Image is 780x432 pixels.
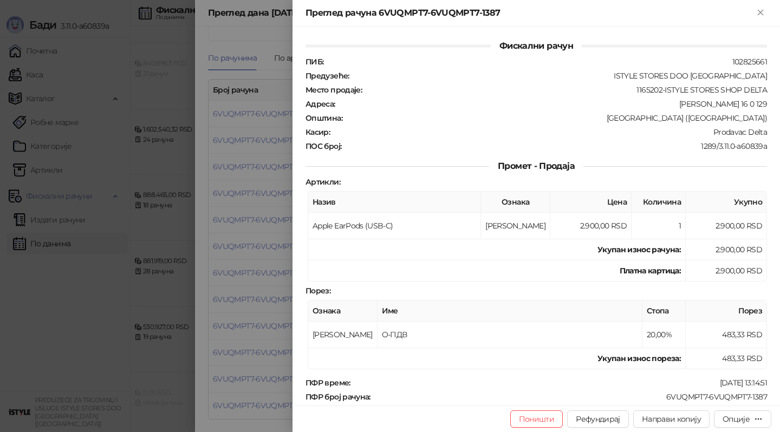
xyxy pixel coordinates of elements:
[350,71,768,81] div: ISTYLE STORES DOO [GEOGRAPHIC_DATA]
[481,192,550,213] th: Ознака
[372,392,768,402] div: 6VUQMPT7-6VUQMPT7-1387
[714,410,771,428] button: Опције
[686,348,767,369] td: 483,33 RSD
[308,300,378,322] th: Ознака
[642,414,701,424] span: Направи копију
[491,41,582,51] span: Фискални рачун
[305,127,330,137] strong: Касир :
[686,260,767,282] td: 2.900,00 RSD
[305,71,349,81] strong: Предузеће :
[352,378,768,388] div: [DATE] 13:14:51
[686,322,767,348] td: 483,33 RSD
[378,322,642,348] td: О-ПДВ
[305,6,754,19] div: Преглед рачуна 6VUQMPT7-6VUQMPT7-1387
[343,113,768,123] div: [GEOGRAPHIC_DATA] ([GEOGRAPHIC_DATA])
[686,239,767,260] td: 2.900,00 RSD
[510,410,563,428] button: Поништи
[336,99,768,109] div: [PERSON_NAME] 16 0 129
[723,414,750,424] div: Опције
[308,322,378,348] td: [PERSON_NAME]
[378,300,642,322] th: Име
[633,410,710,428] button: Направи копију
[550,192,632,213] th: Цена
[305,85,362,95] strong: Место продаје :
[686,300,767,322] th: Порез
[489,161,583,171] span: Промет - Продаја
[305,113,342,123] strong: Општина :
[597,354,681,363] strong: Укупан износ пореза:
[642,322,686,348] td: 20,00%
[550,213,632,239] td: 2.900,00 RSD
[305,57,323,67] strong: ПИБ :
[305,177,340,187] strong: Артикли :
[597,245,681,254] strong: Укупан износ рачуна :
[620,266,681,276] strong: Платна картица :
[642,300,686,322] th: Стопа
[342,141,768,151] div: 1289/3.11.0-a60839a
[686,213,767,239] td: 2.900,00 RSD
[308,213,481,239] td: Apple EarPods (USB-C)
[567,410,629,428] button: Рефундирај
[632,213,686,239] td: 1
[305,378,350,388] strong: ПФР време :
[305,141,341,151] strong: ПОС број :
[754,6,767,19] button: Close
[305,286,330,296] strong: Порез :
[481,213,550,239] td: [PERSON_NAME]
[363,85,768,95] div: 1165202-ISTYLE STORES SHOP DELTA
[331,127,768,137] div: Prodavac Delta
[324,57,768,67] div: 102825661
[686,192,767,213] th: Укупно
[305,392,370,402] strong: ПФР број рачуна :
[308,192,481,213] th: Назив
[305,99,335,109] strong: Адреса :
[632,192,686,213] th: Количина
